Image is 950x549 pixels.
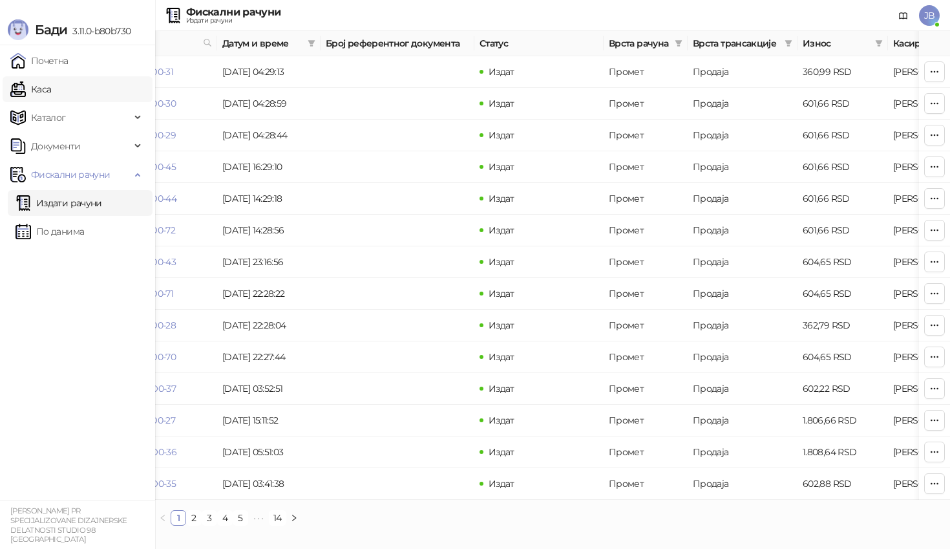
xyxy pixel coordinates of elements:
[604,120,688,151] td: Промет
[31,162,110,188] span: Фискални рачуни
[10,76,51,102] a: Каса
[872,34,885,53] span: filter
[489,414,514,426] span: Издат
[688,436,797,468] td: Продаја
[688,120,797,151] td: Продаја
[604,183,688,215] td: Промет
[217,468,321,500] td: [DATE] 03:41:38
[797,215,888,246] td: 601,66 RSD
[16,219,84,244] a: По данима
[803,36,870,50] span: Износ
[688,246,797,278] td: Продаја
[248,510,269,526] li: Следећих 5 Страна
[693,36,779,50] span: Врста трансакције
[688,468,797,500] td: Продаја
[489,224,514,236] span: Издат
[10,48,69,74] a: Почетна
[489,446,514,458] span: Издат
[159,514,167,522] span: left
[217,183,321,215] td: [DATE] 14:29:18
[286,510,302,526] li: Следећа страна
[675,39,682,47] span: filter
[186,17,280,24] div: Издати рачуни
[604,246,688,278] td: Промет
[217,88,321,120] td: [DATE] 04:28:59
[688,278,797,310] td: Продаја
[797,341,888,373] td: 604,65 RSD
[217,56,321,88] td: [DATE] 04:29:13
[217,151,321,183] td: [DATE] 16:29:10
[217,510,233,526] li: 4
[222,36,302,50] span: Датум и време
[321,31,474,56] th: Број референтног документа
[609,36,670,50] span: Врста рачуна
[797,88,888,120] td: 601,66 RSD
[688,183,797,215] td: Продаја
[604,341,688,373] td: Промет
[688,56,797,88] td: Продаја
[604,373,688,405] td: Промет
[489,383,514,394] span: Издат
[217,278,321,310] td: [DATE] 22:28:22
[217,341,321,373] td: [DATE] 22:27:44
[217,436,321,468] td: [DATE] 05:51:03
[604,215,688,246] td: Промет
[604,468,688,500] td: Промет
[604,88,688,120] td: Промет
[155,510,171,526] button: left
[688,405,797,436] td: Продаја
[919,5,940,26] span: JB
[893,5,914,26] a: Документација
[202,511,216,525] a: 3
[489,288,514,299] span: Издат
[797,183,888,215] td: 601,66 RSD
[489,129,514,141] span: Издат
[672,34,685,53] span: filter
[308,39,315,47] span: filter
[489,256,514,268] span: Издат
[797,56,888,88] td: 360,99 RSD
[688,341,797,373] td: Продаја
[269,511,286,525] a: 14
[217,310,321,341] td: [DATE] 22:28:04
[797,436,888,468] td: 1.808,64 RSD
[186,510,202,526] li: 2
[217,215,321,246] td: [DATE] 14:28:56
[474,31,604,56] th: Статус
[233,510,248,526] li: 5
[604,405,688,436] td: Промет
[797,468,888,500] td: 602,88 RSD
[688,88,797,120] td: Продаја
[202,510,217,526] li: 3
[797,246,888,278] td: 604,65 RSD
[31,105,66,131] span: Каталог
[217,373,321,405] td: [DATE] 03:52:51
[16,190,102,216] a: Издати рачуни
[171,510,186,526] li: 1
[688,310,797,341] td: Продаја
[489,66,514,78] span: Издат
[286,510,302,526] button: right
[797,278,888,310] td: 604,65 RSD
[782,34,795,53] span: filter
[218,511,232,525] a: 4
[797,310,888,341] td: 362,79 RSD
[797,405,888,436] td: 1.806,66 RSD
[489,161,514,173] span: Издат
[217,246,321,278] td: [DATE] 23:16:56
[604,151,688,183] td: Промет
[489,351,514,363] span: Издат
[797,120,888,151] td: 601,66 RSD
[688,373,797,405] td: Продаја
[489,478,514,490] span: Издат
[604,31,688,56] th: Врста рачуна
[290,514,298,522] span: right
[35,22,67,38] span: Бади
[688,31,797,56] th: Врста трансакције
[797,373,888,405] td: 602,22 RSD
[688,151,797,183] td: Продаја
[875,39,883,47] span: filter
[604,436,688,468] td: Промет
[31,133,80,159] span: Документи
[67,25,131,37] span: 3.11.0-b80b730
